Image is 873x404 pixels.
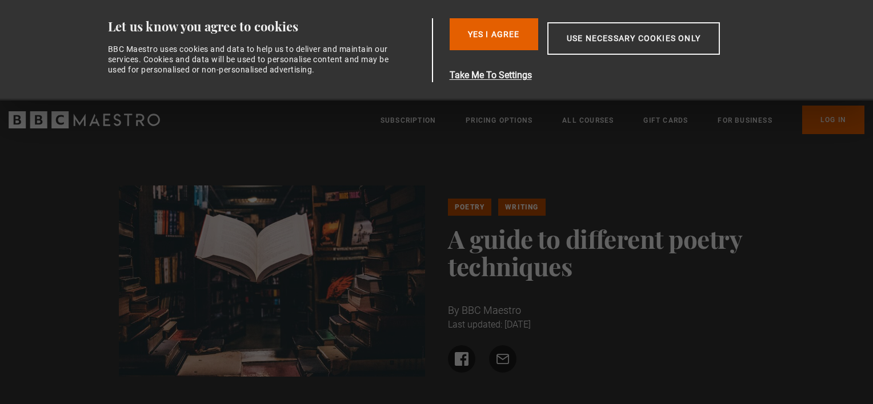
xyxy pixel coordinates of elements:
h1: A guide to different poetry techniques [448,225,755,280]
div: BBC Maestro uses cookies and data to help us to deliver and maintain our services. Cookies and da... [108,44,396,75]
nav: Primary [381,106,864,134]
a: Poetry [448,199,491,216]
span: By [448,304,459,316]
a: Pricing Options [466,115,532,126]
button: Use necessary cookies only [547,22,720,55]
img: book in the air at library [119,185,426,377]
svg: BBC Maestro [9,111,160,128]
a: Gift Cards [643,115,688,126]
span: BBC Maestro [462,304,521,316]
time: Last updated: [DATE] [448,319,531,330]
div: Let us know you agree to cookies [108,18,428,35]
a: Log In [802,106,864,134]
a: For business [718,115,772,126]
a: All Courses [562,115,614,126]
a: Writing [498,199,545,216]
a: Subscription [381,115,436,126]
button: Yes I Agree [450,18,538,50]
button: Take Me To Settings [450,68,774,82]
